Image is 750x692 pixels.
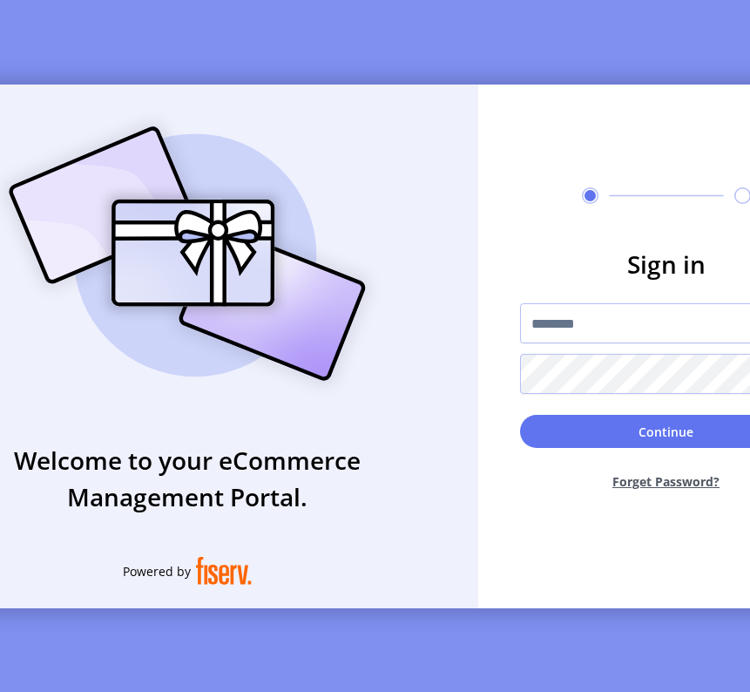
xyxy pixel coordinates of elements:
[123,562,191,580] span: Powered by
